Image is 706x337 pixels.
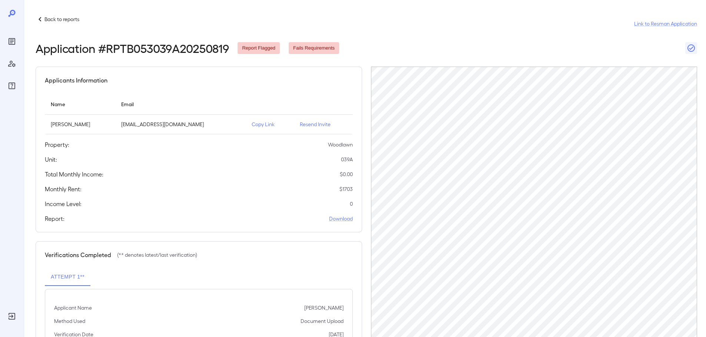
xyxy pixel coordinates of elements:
h2: Application # RPTB053039A20250819 [36,41,229,55]
p: Back to reports [44,16,79,23]
p: 039A [341,156,353,163]
div: Manage Users [6,58,18,70]
p: (** denotes latest/last verification) [117,251,197,259]
h5: Applicants Information [45,76,107,85]
button: Attempt 1** [45,268,90,286]
p: Resend Invite [300,121,347,128]
span: Fails Requirements [289,45,339,52]
p: Applicant Name [54,304,92,311]
th: Name [45,94,115,115]
p: [PERSON_NAME] [304,304,344,311]
p: Copy Link [252,121,288,128]
p: 0 [350,200,353,208]
a: Download [329,215,353,222]
h5: Unit: [45,155,57,164]
p: Woodlawn [328,141,353,148]
p: [EMAIL_ADDRESS][DOMAIN_NAME] [121,121,240,128]
h5: Verifications Completed [45,250,111,259]
a: Link to Resman Application [634,20,697,27]
div: Reports [6,36,18,47]
p: Method Used [54,317,85,325]
p: Document Upload [301,317,344,325]
th: Email [115,94,246,115]
button: Close Report [685,42,697,54]
p: $ 0.00 [340,171,353,178]
h5: Property: [45,140,69,149]
h5: Total Monthly Income: [45,170,103,179]
h5: Income Level: [45,199,82,208]
table: simple table [45,94,353,134]
p: $ 1703 [339,185,353,193]
span: Report Flagged [238,45,280,52]
p: [PERSON_NAME] [51,121,109,128]
h5: Monthly Rent: [45,185,82,193]
div: Log Out [6,310,18,322]
h5: Report: [45,214,64,223]
div: FAQ [6,80,18,92]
